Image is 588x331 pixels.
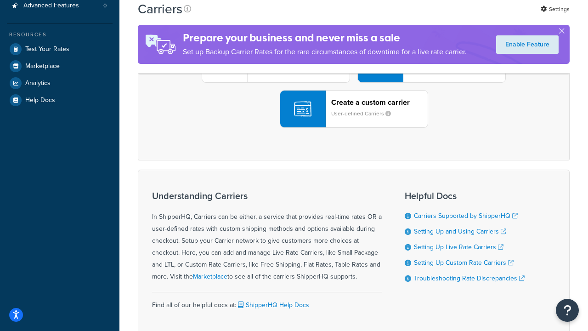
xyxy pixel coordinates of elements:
a: Settings [541,3,570,16]
div: In ShipperHQ, Carriers can be either, a service that provides real-time rates OR a user-defined r... [152,191,382,283]
a: Carriers Supported by ShipperHQ [414,211,518,221]
span: Marketplace [25,63,60,70]
button: Open Resource Center [556,299,579,322]
img: ad-rules-rateshop-fe6ec290ccb7230408bd80ed9643f0289d75e0ffd9eb532fc0e269fcd187b520.png [138,25,183,64]
div: Resources [7,31,113,39]
span: 0 [103,2,107,10]
a: Marketplace [193,272,227,281]
a: Enable Feature [496,35,559,54]
small: User-defined Carriers [331,109,398,118]
a: Setting Up Live Rate Carriers [414,242,503,252]
span: Advanced Features [23,2,79,10]
span: Analytics [25,80,51,87]
a: Marketplace [7,58,113,74]
p: Set up Backup Carrier Rates for the rare circumstances of downtime for a live rate carrier. [183,46,467,58]
img: icon-carrier-custom-c93b8a24.svg [294,100,311,118]
a: Setting Up Custom Rate Carriers [414,258,514,268]
h3: Helpful Docs [405,191,525,201]
h3: Understanding Carriers [152,191,382,201]
a: Help Docs [7,92,113,108]
span: Test Your Rates [25,46,69,53]
a: Analytics [7,75,113,91]
button: Create a custom carrierUser-defined Carriers [280,90,428,128]
span: Help Docs [25,97,55,104]
a: Test Your Rates [7,41,113,57]
a: Setting Up and Using Carriers [414,227,506,236]
header: Create a custom carrier [331,98,428,107]
div: Find all of our helpful docs at: [152,292,382,311]
a: Troubleshooting Rate Discrepancies [414,274,525,283]
h4: Prepare your business and never miss a sale [183,30,467,46]
a: ShipperHQ Help Docs [236,300,309,310]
